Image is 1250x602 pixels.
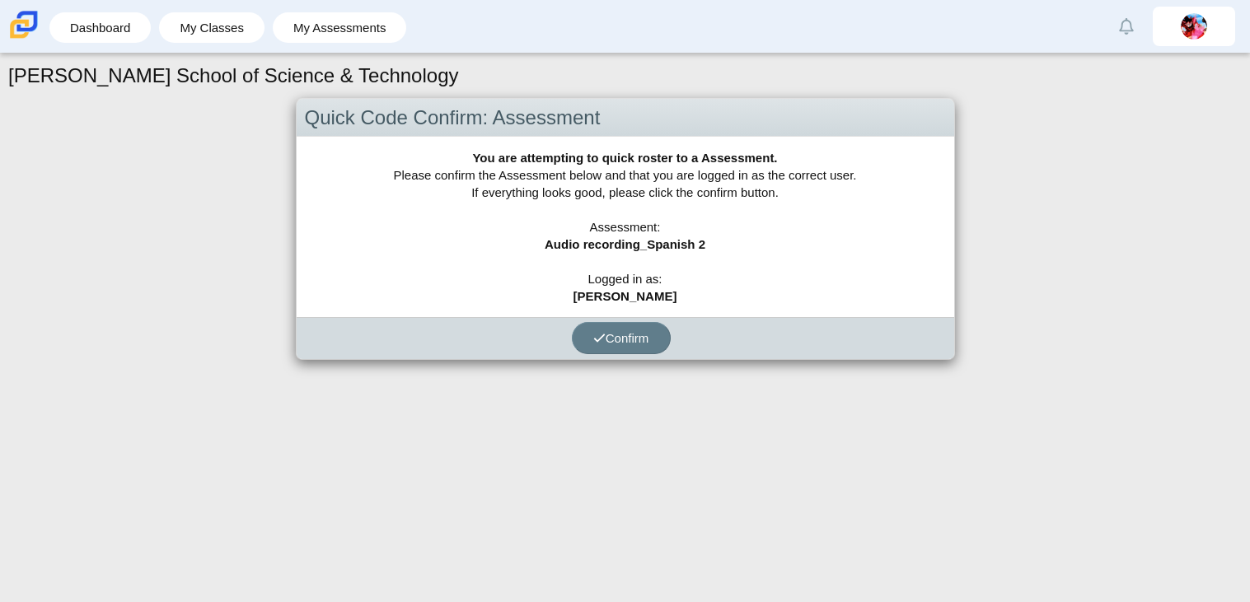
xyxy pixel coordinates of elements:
a: david.marin.1Ro4VJ [1153,7,1235,46]
img: Carmen School of Science & Technology [7,7,41,42]
a: My Assessments [281,12,399,43]
div: Please confirm the Assessment below and that you are logged in as the correct user. If everything... [297,137,954,317]
div: Quick Code Confirm: Assessment [297,99,954,138]
img: david.marin.1Ro4VJ [1181,13,1207,40]
b: You are attempting to quick roster to a Assessment. [472,151,777,165]
b: Audio recording_Spanish 2 [545,237,705,251]
b: [PERSON_NAME] [574,289,677,303]
a: My Classes [167,12,256,43]
a: Dashboard [58,12,143,43]
h1: [PERSON_NAME] School of Science & Technology [8,62,459,90]
a: Carmen School of Science & Technology [7,30,41,44]
button: Confirm [572,322,671,354]
span: Confirm [593,331,649,345]
a: Alerts [1108,8,1145,44]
